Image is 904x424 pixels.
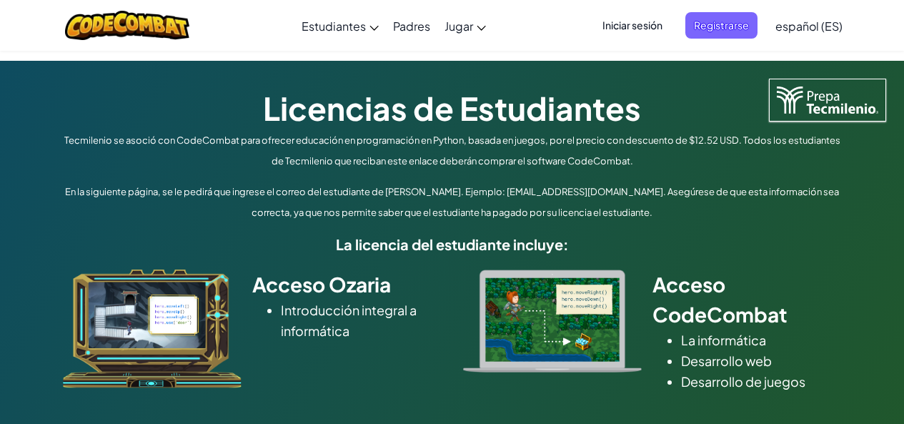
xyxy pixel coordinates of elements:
[444,19,473,34] span: Jugar
[252,270,442,300] h2: Acceso Ozaria
[463,270,642,373] img: type_real_code.png
[768,6,850,45] a: español (ES)
[59,86,845,130] h1: Licencias de Estudiantes
[59,182,845,223] p: En la siguiente página, se le pedirá que ingrese el correo del estudiante de [PERSON_NAME]. Ejemp...
[681,371,842,392] li: Desarrollo de juegos
[59,130,845,172] p: Tecmilenio se asoció con CodeCombat para ofrecer educación en programación en Python, basada en j...
[685,12,758,39] button: Registrarse
[294,6,386,45] a: Estudiantes
[681,350,842,371] li: Desarrollo web
[775,19,843,34] span: español (ES)
[594,12,671,39] button: Iniciar sesión
[681,330,842,350] li: La informática
[652,270,842,330] h2: Acceso CodeCombat
[65,11,190,40] img: CodeCombat logo
[386,6,437,45] a: Padres
[63,270,242,388] img: ozaria_acodus.png
[281,300,442,341] li: Introducción integral a informática
[437,6,493,45] a: Jugar
[59,233,845,255] h5: La licencia del estudiante incluye:
[769,79,886,122] img: Tecmilenio logo
[302,19,366,34] span: Estudiantes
